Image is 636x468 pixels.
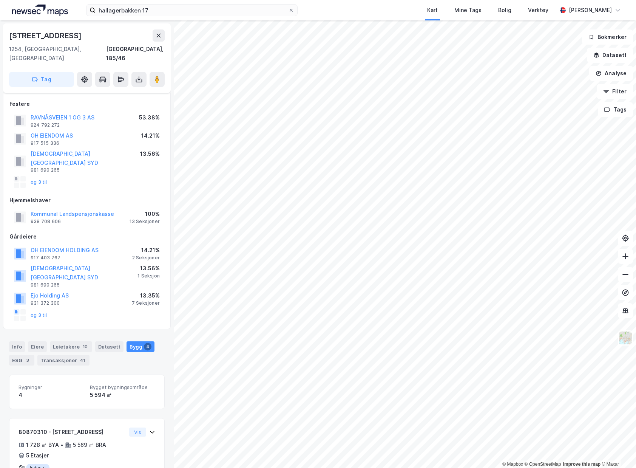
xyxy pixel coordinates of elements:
[28,341,47,352] div: Eiere
[132,255,160,261] div: 2 Seksjoner
[31,140,59,146] div: 917 515 336
[79,356,86,364] div: 41
[618,331,633,345] img: Z
[598,432,636,468] iframe: Chat Widget
[90,391,155,400] div: 5 594 ㎡
[132,246,160,255] div: 14.21%
[9,45,106,63] div: 1254, [GEOGRAPHIC_DATA], [GEOGRAPHIC_DATA]
[9,341,25,352] div: Info
[127,341,154,352] div: Bygg
[9,355,34,366] div: ESG
[12,5,68,16] img: logo.a4113a55bc3d86da70a041830d287a7e.svg
[37,355,90,366] div: Transaksjoner
[498,6,511,15] div: Bolig
[132,300,160,306] div: 7 Seksjoner
[31,300,60,306] div: 931 372 300
[525,462,561,467] a: OpenStreetMap
[19,428,126,437] div: 80870310 - [STREET_ADDRESS]
[9,196,164,205] div: Hjemmelshaver
[9,29,83,42] div: [STREET_ADDRESS]
[587,48,633,63] button: Datasett
[137,264,160,273] div: 13.56%
[563,462,600,467] a: Improve this map
[9,72,74,87] button: Tag
[19,391,84,400] div: 4
[19,384,84,391] span: Bygninger
[31,282,60,288] div: 981 690 265
[81,343,89,350] div: 10
[589,66,633,81] button: Analyse
[139,113,160,122] div: 53.38%
[137,273,160,279] div: 1 Seksjon
[130,209,160,219] div: 100%
[9,99,164,108] div: Festere
[144,343,151,350] div: 4
[598,102,633,117] button: Tags
[427,6,438,15] div: Kart
[582,29,633,45] button: Bokmerker
[31,219,61,225] div: 938 708 606
[141,131,160,140] div: 14.21%
[60,442,63,448] div: •
[597,84,633,99] button: Filter
[454,6,482,15] div: Mine Tags
[50,341,92,352] div: Leietakere
[73,440,106,449] div: 5 569 ㎡ BRA
[569,6,612,15] div: [PERSON_NAME]
[24,356,31,364] div: 3
[130,219,160,225] div: 13 Seksjoner
[502,462,523,467] a: Mapbox
[31,255,60,261] div: 917 403 767
[31,167,60,173] div: 981 690 265
[31,122,60,128] div: 924 792 272
[598,432,636,468] div: Kontrollprogram for chat
[26,451,49,460] div: 5 Etasjer
[129,428,146,437] button: Vis
[106,45,165,63] div: [GEOGRAPHIC_DATA], 185/46
[90,384,155,391] span: Bygget bygningsområde
[132,291,160,300] div: 13.35%
[9,232,164,241] div: Gårdeiere
[26,440,59,449] div: 1 728 ㎡ BYA
[140,149,160,158] div: 13.56%
[96,5,288,16] input: Søk på adresse, matrikkel, gårdeiere, leietakere eller personer
[528,6,548,15] div: Verktøy
[95,341,123,352] div: Datasett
